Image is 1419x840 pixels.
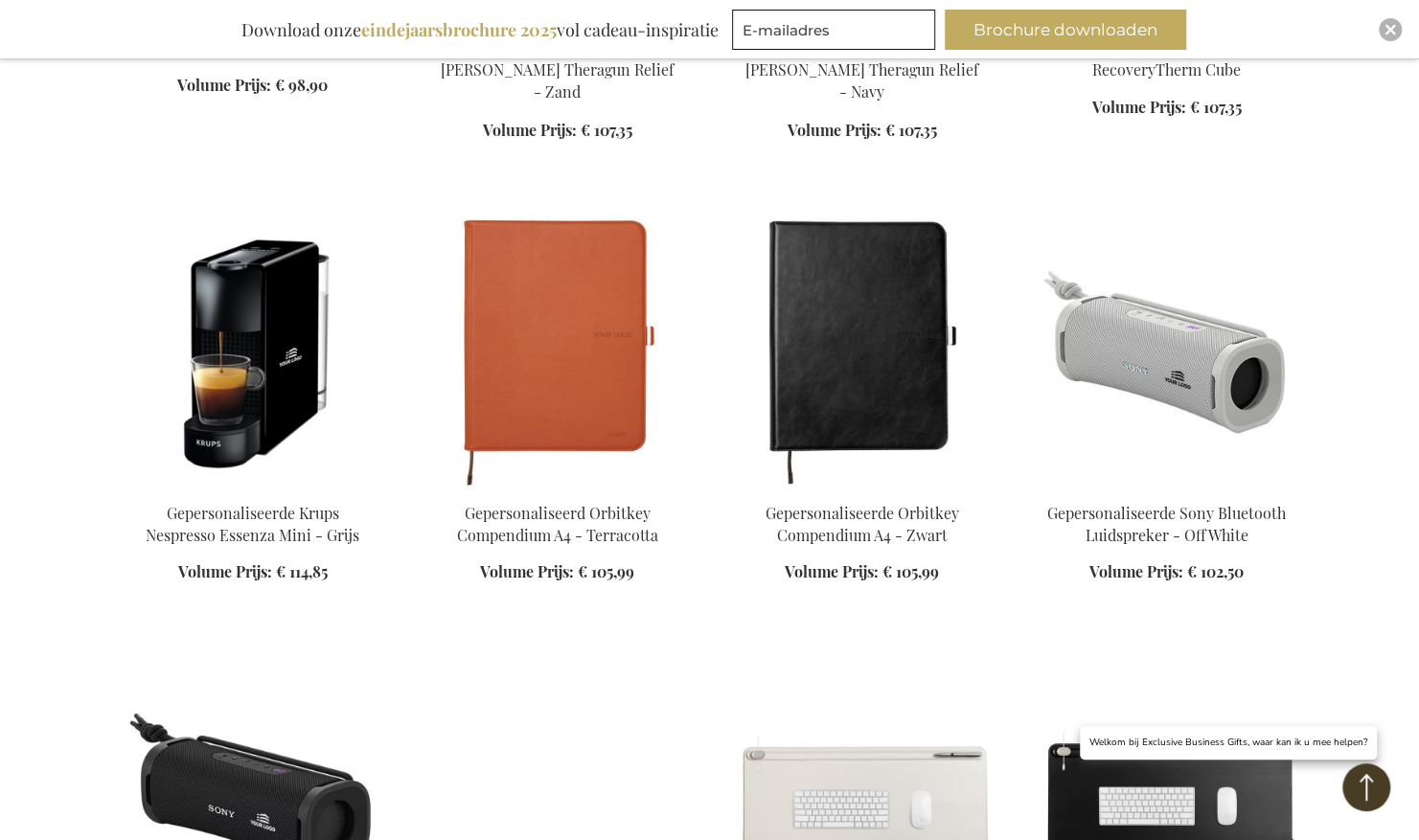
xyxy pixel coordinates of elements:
span: Volume Prijs: [785,560,879,580]
a: Personalised Orbitkey Compendium A4 - Black [725,478,999,496]
button: Brochure downloaden [945,10,1186,50]
span: € 105,99 [578,560,634,580]
div: Close [1379,18,1402,41]
a: Volume Prijs: € 107,35 [1092,97,1242,119]
span: € 114,85 [276,560,328,580]
a: Volume Prijs: € 107,35 [788,119,937,141]
a: Gepersonaliseerde [PERSON_NAME] Theragun Relief - Zand [441,37,674,102]
a: Gepersonaliseerde Sony Bluetooth Luidspreker - Off White [1047,502,1286,544]
b: eindejaarsbrochure 2025 [361,18,557,41]
span: Volume Prijs: [1092,97,1186,117]
a: Volume Prijs: € 98,90 [177,75,328,97]
span: € 107,35 [1190,97,1242,117]
span: Volume Prijs: [480,560,574,580]
img: Personalised Orbitkey Compendium A4 - Black [421,217,695,486]
span: € 102,50 [1187,560,1244,580]
span: € 98,90 [275,75,328,95]
a: Volume Prijs: € 105,99 [785,560,939,582]
span: € 105,99 [882,560,939,580]
span: € 107,35 [581,119,632,139]
span: Volume Prijs: [1089,560,1183,580]
a: Personalised Sony Bluetooth Speaker - Off White [1030,478,1304,496]
a: Gepersonaliseerde Krups Nespresso Essenza Mini - Grijs [146,502,359,544]
img: Gepersonaliseerde Krups Nespresso Essenza Mini - Grijs [116,217,390,486]
span: Volume Prijs: [178,560,272,580]
img: Personalised Orbitkey Compendium A4 - Black [725,217,999,486]
span: Volume Prijs: [788,119,881,139]
a: Gepersonaliseerde Orbitkey Compendium A4 - Zwart [766,502,959,544]
a: Volume Prijs: € 105,99 [480,560,634,582]
img: Personalised Sony Bluetooth Speaker - Off White [1030,217,1304,486]
a: Volume Prijs: € 114,85 [178,560,328,582]
a: Volume Prijs: € 102,50 [1089,560,1244,582]
form: marketing offers and promotions [732,10,941,56]
a: Gepersonaliseerde [PERSON_NAME] Theragun Relief - Navy [745,37,978,102]
a: Gepersonaliseerd Orbitkey Compendium A4 - Terracotta [457,502,658,544]
input: E-mailadres [732,10,935,50]
span: Volume Prijs: [177,75,271,95]
span: Volume Prijs: [483,119,577,139]
div: Download onze vol cadeau-inspiratie [233,10,727,50]
span: € 107,35 [885,119,937,139]
a: Volume Prijs: € 107,35 [483,119,632,141]
a: Personalised Orbitkey Compendium A4 - Black [421,478,695,496]
img: Close [1385,24,1396,35]
a: Gepersonaliseerde Krups Nespresso Essenza Mini - Grijs [116,478,390,496]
